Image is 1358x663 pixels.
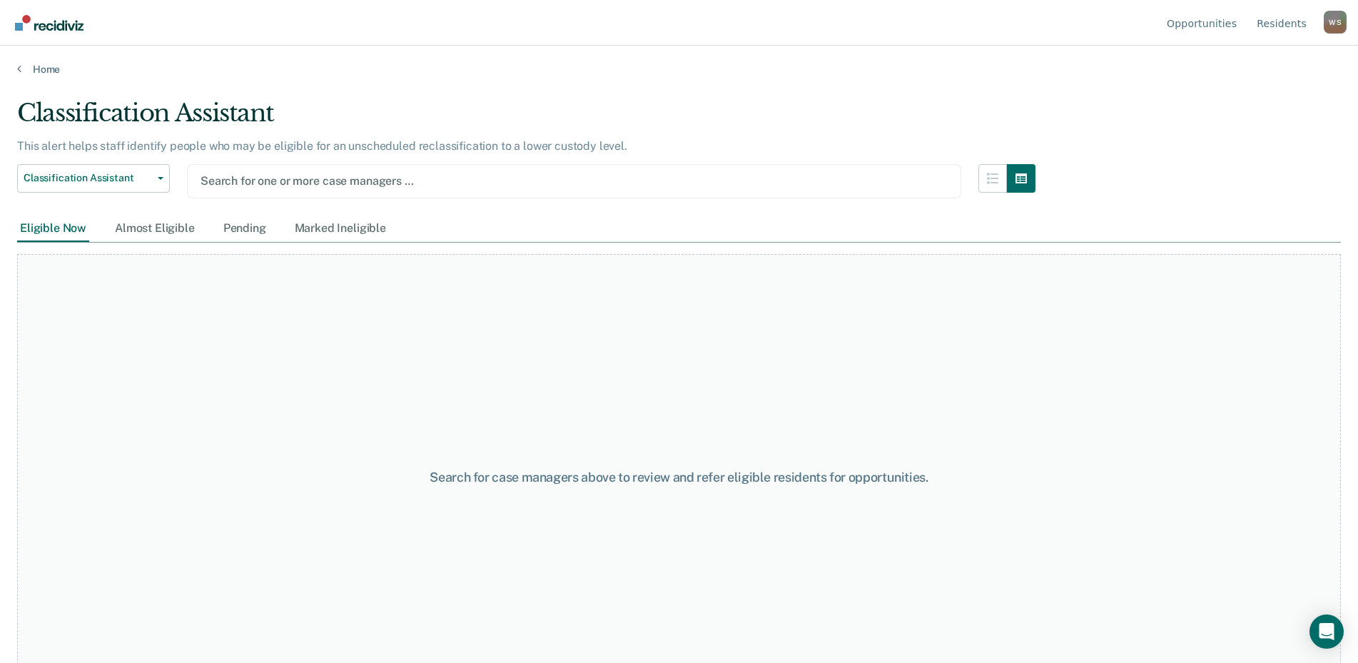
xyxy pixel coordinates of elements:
div: Marked Ineligible [292,216,389,242]
p: This alert helps staff identify people who may be eligible for an unscheduled reclassification to... [17,139,627,153]
button: Classification Assistant [17,164,170,193]
div: Search for case managers above to review and refer eligible residents for opportunities. [348,470,1010,485]
div: Pending [221,216,269,242]
div: Classification Assistant [17,98,1035,139]
div: Open Intercom Messenger [1309,614,1344,649]
img: Recidiviz [15,15,83,31]
div: Almost Eligible [112,216,198,242]
span: Classification Assistant [24,172,152,184]
div: Eligible Now [17,216,89,242]
button: Profile dropdown button [1324,11,1347,34]
div: W S [1324,11,1347,34]
a: Home [17,63,1341,76]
